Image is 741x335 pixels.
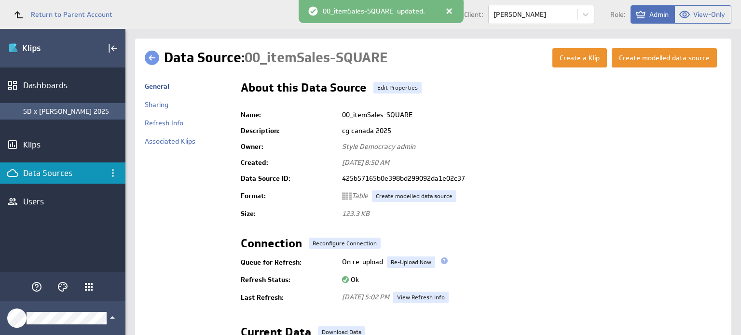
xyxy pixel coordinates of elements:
[145,119,183,127] a: Refresh Info
[57,281,69,293] svg: Themes
[23,168,102,178] div: Data Sources
[105,40,121,56] div: Collapse
[241,155,337,171] td: Created:
[81,279,97,295] div: Klipfolio Apps
[145,82,169,91] a: General
[612,48,717,67] button: Create modelled data source
[241,288,337,307] td: Last Refresh:
[337,107,722,123] td: 00_itemSales-SQUARE
[28,279,45,295] div: Help
[8,4,112,25] a: Return to Parent Account
[342,191,352,201] img: ds-format-grid.svg
[241,123,337,139] td: Description:
[145,137,195,146] a: Associated Klips
[23,107,121,116] div: SD x [PERSON_NAME] 2025
[342,142,415,151] span: Style Democracy admin
[373,82,422,94] a: Edit Properties
[145,100,168,109] a: Sharing
[494,11,546,18] div: [PERSON_NAME]
[245,49,388,67] span: 00_itemSales-SQUARE
[337,123,722,139] td: cg canada 2025
[164,48,388,67] h1: Data Source:
[23,196,102,207] div: Users
[342,158,389,167] span: [DATE] 8:50 AM
[8,40,76,56] img: Klipfolio klips logo
[241,82,367,97] h2: About this Data Source
[241,253,337,272] td: Queue for Refresh:
[631,5,675,24] button: View as Admin
[23,80,102,91] div: Dashboards
[323,8,425,16] span: 00_itemSales-SQUARE updated.
[337,171,722,187] td: 425b57165b0e398bd299092da1e02c37
[23,139,102,150] div: Klips
[241,238,302,253] h2: Connection
[309,238,381,249] button: Reconfigure Connection
[31,11,112,18] span: Return to Parent Account
[464,11,483,18] span: Client:
[693,10,725,19] span: View-Only
[342,191,368,200] span: Table
[241,272,337,288] td: Refresh Status:
[387,256,435,268] a: Re-Upload Now
[241,171,337,187] td: Data Source ID:
[241,139,337,155] td: Owner:
[8,40,76,56] div: Go to Dashboards
[552,48,607,67] button: Create a Klip
[342,293,389,301] span: [DATE] 5:02 PM
[342,209,370,218] span: 123.3 KB
[105,165,121,181] div: Data Sources menu
[83,281,95,293] div: Klipfolio Apps
[342,275,359,284] span: Ok
[393,292,449,303] a: View Refresh Info
[675,5,731,24] button: View as View-Only
[610,11,626,18] span: Role:
[649,10,669,19] span: Admin
[372,190,456,202] a: Create modelled data source
[342,257,383,266] span: On re-upload
[241,206,337,222] td: Size:
[55,279,71,295] div: Themes
[241,107,337,123] td: Name:
[241,187,337,206] td: Format:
